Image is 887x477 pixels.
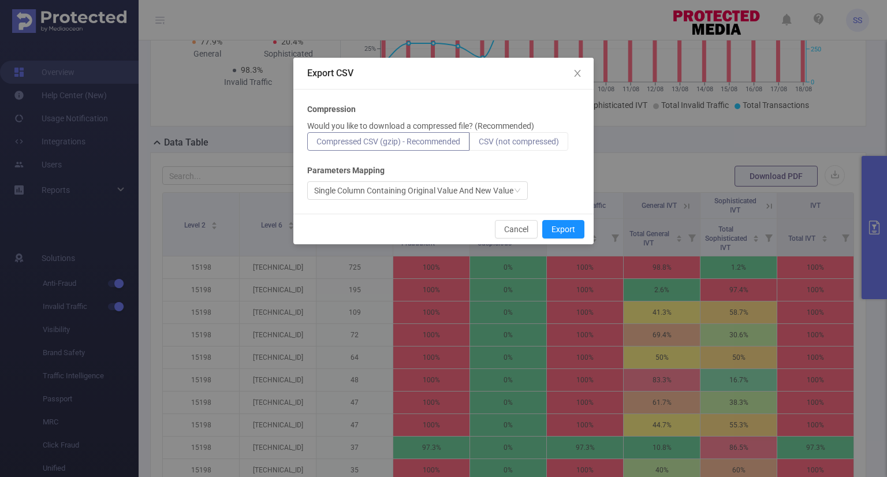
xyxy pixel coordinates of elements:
p: Would you like to download a compressed file? (Recommended) [307,120,534,132]
div: Single Column Containing Original Value And New Value [314,182,513,199]
i: icon: down [514,187,521,195]
button: Close [561,58,594,90]
b: Parameters Mapping [307,165,385,177]
i: icon: close [573,69,582,78]
button: Export [542,220,584,238]
b: Compression [307,103,356,115]
span: Compressed CSV (gzip) - Recommended [316,137,460,146]
button: Cancel [495,220,538,238]
span: CSV (not compressed) [479,137,559,146]
div: Export CSV [307,67,580,80]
